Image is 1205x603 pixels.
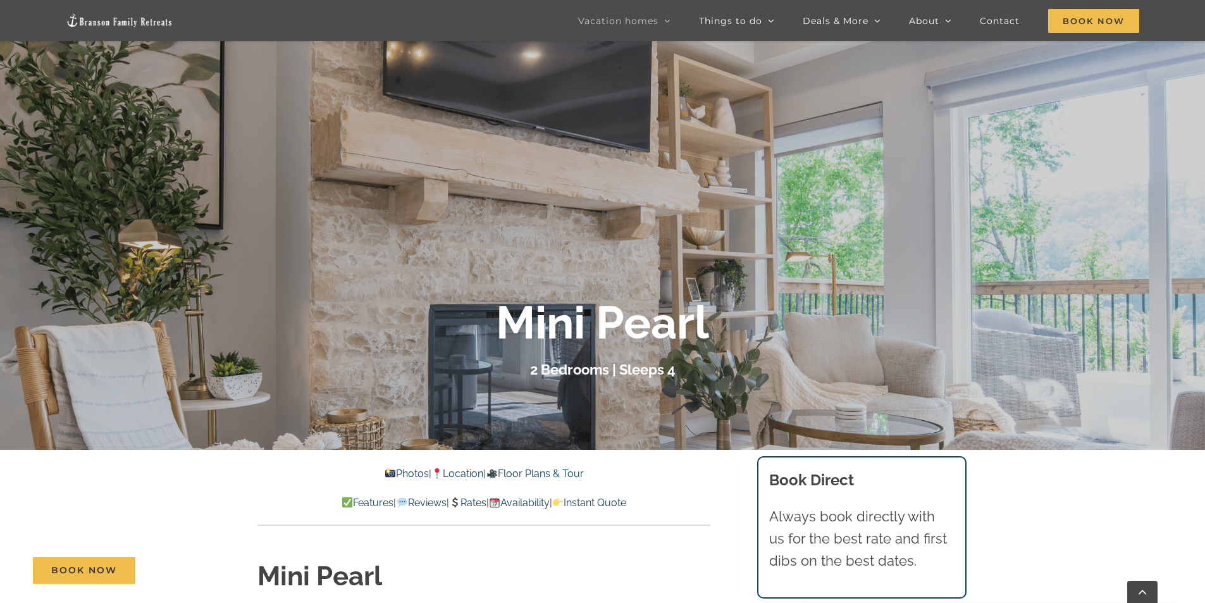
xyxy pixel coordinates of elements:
[490,497,500,507] img: 📆
[980,16,1020,25] span: Contact
[489,497,550,509] a: Availability
[431,468,483,480] a: Location
[342,497,352,507] img: ✅
[487,468,497,478] img: 🎥
[803,16,868,25] span: Deals & More
[432,468,442,478] img: 📍
[396,497,446,509] a: Reviews
[66,13,173,28] img: Branson Family Retreats Logo
[385,468,395,478] img: 📸
[33,557,135,584] a: Book Now
[450,497,460,507] img: 💲
[342,497,393,509] a: Features
[530,361,676,378] h3: 2 Bedrooms | Sleeps 4
[496,295,709,349] b: Mini Pearl
[397,497,407,507] img: 💬
[257,495,710,511] p: | | | |
[552,497,626,509] a: Instant Quote
[699,16,762,25] span: Things to do
[449,497,486,509] a: Rates
[553,497,563,507] img: 👉
[1048,9,1139,33] span: Book Now
[257,466,710,482] p: | |
[769,506,954,573] p: Always book directly with us for the best rate and first dibs on the best dates.
[51,565,117,576] span: Book Now
[909,16,939,25] span: About
[385,468,429,480] a: Photos
[486,468,583,480] a: Floor Plans & Tour
[578,16,658,25] span: Vacation homes
[769,469,954,492] h3: Book Direct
